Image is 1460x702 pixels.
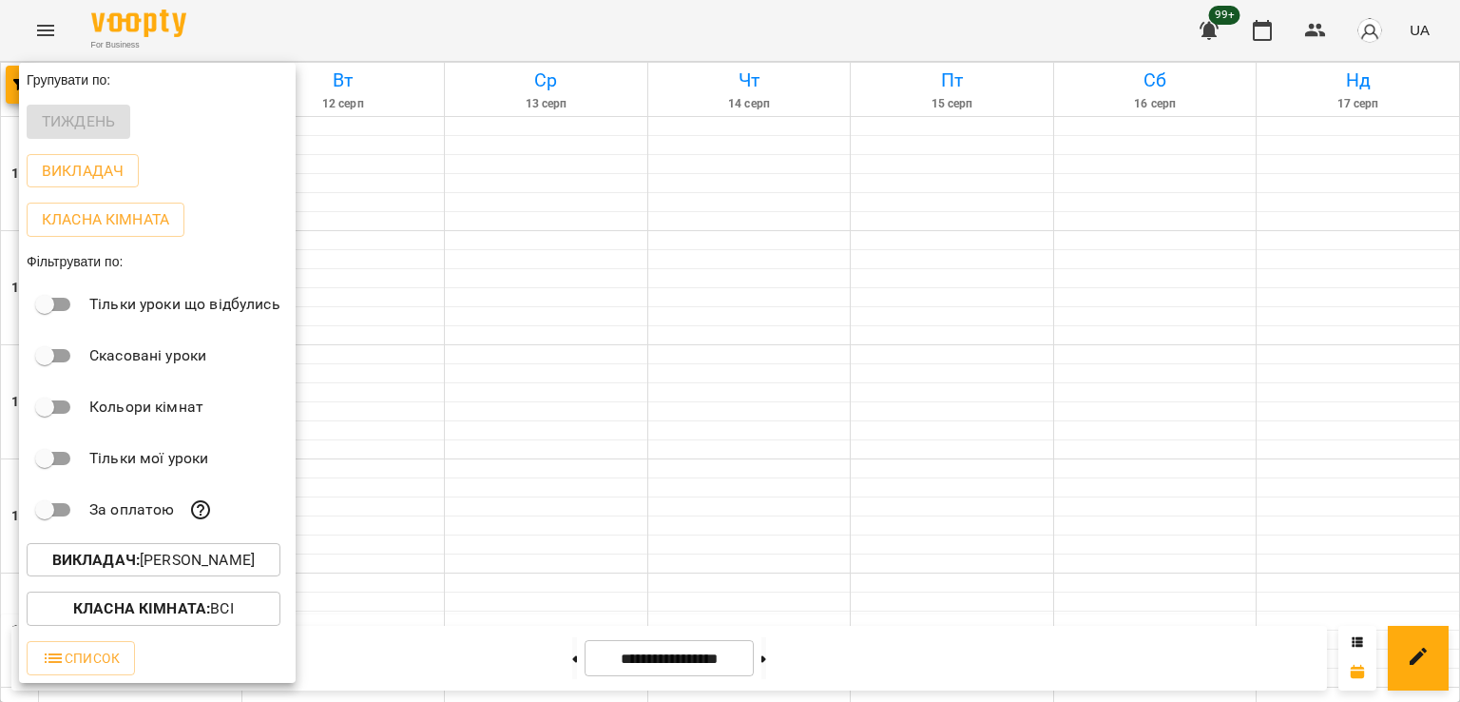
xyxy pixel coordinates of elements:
p: Тільки мої уроки [89,447,208,470]
div: Групувати по: [19,63,296,97]
p: Викладач [42,160,124,183]
div: Фільтрувати по: [19,244,296,279]
p: Тільки уроки що відбулись [89,293,280,316]
p: Класна кімната [42,208,169,231]
button: Класна кімната [27,203,184,237]
p: За оплатою [89,498,174,521]
p: [PERSON_NAME] [52,549,255,572]
button: Класна кімната:Всі [27,592,280,626]
p: Кольори кімнат [89,396,203,419]
span: Список [42,647,120,670]
button: Список [27,641,135,675]
b: Викладач : [52,551,140,569]
button: Викладач [27,154,139,188]
button: Викладач:[PERSON_NAME] [27,543,280,577]
p: Скасовані уроки [89,344,206,367]
b: Класна кімната : [73,599,210,617]
p: Всі [73,597,234,620]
